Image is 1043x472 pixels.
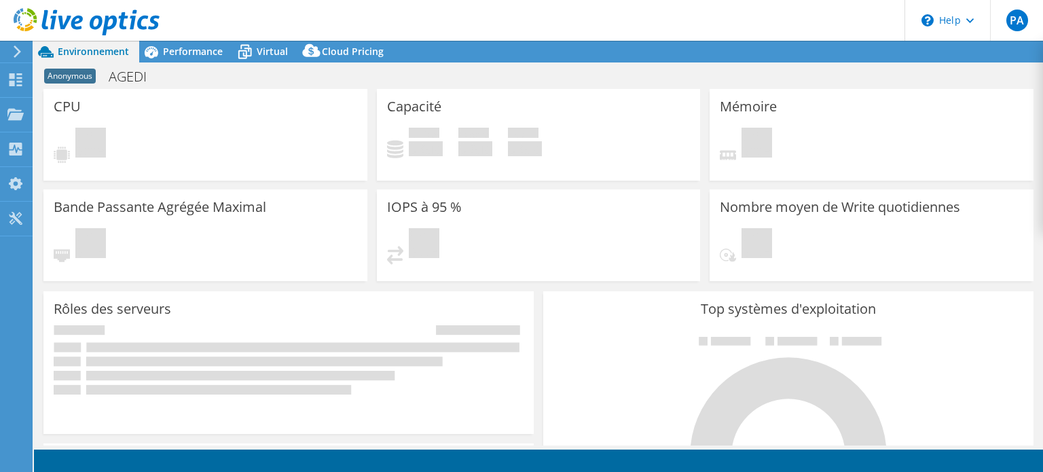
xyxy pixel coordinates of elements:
h1: AGEDI [103,69,168,84]
span: En attente [75,128,106,161]
h3: Capacité [387,99,441,114]
h3: Rôles des serveurs [54,302,171,316]
span: Performance [163,45,223,58]
span: Total [508,128,538,141]
h4: 0 Gio [458,141,492,156]
span: PA [1006,10,1028,31]
span: Environnement [58,45,129,58]
span: Utilisé [409,128,439,141]
span: En attente [75,228,106,261]
h3: Top systèmes d'exploitation [553,302,1023,316]
h3: Mémoire [720,99,777,114]
h3: Bande Passante Agrégée Maximal [54,200,266,215]
svg: \n [921,14,934,26]
span: Espace libre [458,128,489,141]
h3: Nombre moyen de Write quotidiennes [720,200,960,215]
span: En attente [409,228,439,261]
span: Cloud Pricing [322,45,384,58]
span: Virtual [257,45,288,58]
span: En attente [742,128,772,161]
span: En attente [742,228,772,261]
h4: 0 Gio [409,141,443,156]
h3: IOPS à 95 % [387,200,462,215]
h3: CPU [54,99,81,114]
span: Anonymous [44,69,96,84]
h4: 0 Gio [508,141,542,156]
